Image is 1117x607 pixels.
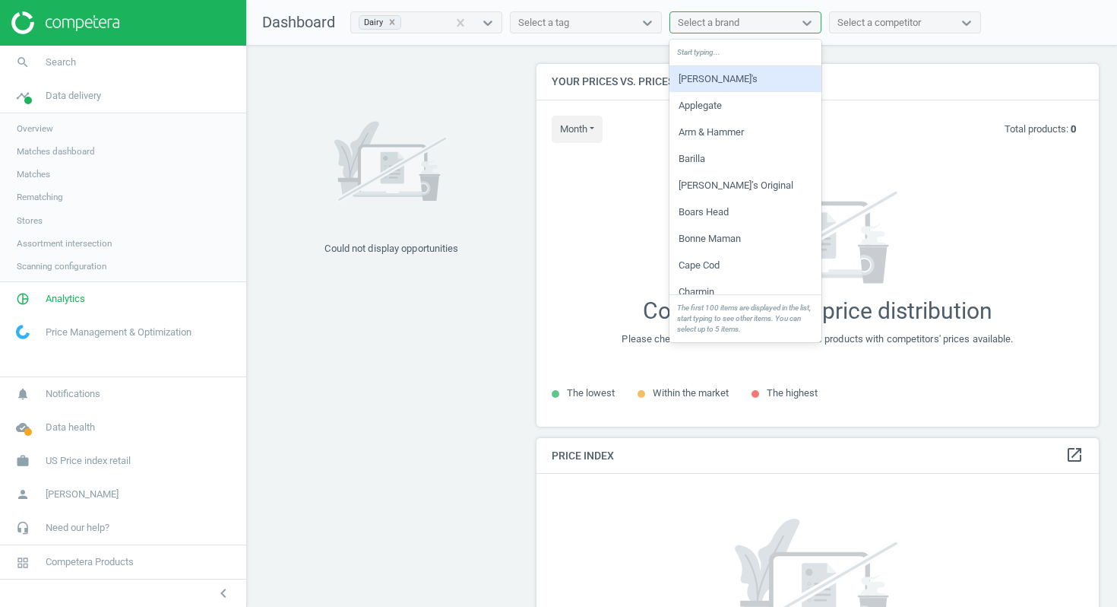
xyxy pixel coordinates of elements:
div: Select a brand [678,16,739,30]
img: wGWNvw8QSZomAAAAABJRU5ErkJggg== [16,325,30,339]
div: Select a competitor [837,16,921,30]
span: Matches dashboard [17,145,95,157]
div: [PERSON_NAME]'s [669,66,821,92]
div: The first 100 items are displayed in the list, start typing to see other items. You can select up... [669,294,821,342]
div: Bonne Maman [669,226,821,252]
div: Could not display opportunities [324,242,458,256]
div: Boars Head [669,199,821,225]
span: Notifications [46,387,100,401]
h4: Price Index [536,438,1099,474]
a: open_in_new [1065,446,1084,466]
button: month [552,116,603,143]
span: Data delivery [46,89,101,103]
i: search [8,48,37,77]
div: Start typing... [669,40,821,66]
div: [PERSON_NAME]’s Original [669,173,821,199]
div: Please check if the current selection contains products with competitors' prices available. [622,332,1013,346]
span: Scanning configuration [17,260,106,272]
i: open_in_new [1065,446,1084,464]
span: Within the market [653,387,729,399]
h4: Your prices vs. prices in stores you monitor [536,64,1099,100]
i: cloud_done [8,413,37,442]
span: Price Management & Optimization [46,326,191,339]
span: Dashboard [262,13,335,31]
span: Analytics [46,292,85,306]
span: Matches [17,168,50,180]
b: 0 [1071,123,1076,135]
span: US Price index retail [46,454,131,468]
p: Total products: [1005,122,1076,136]
span: Data health [46,421,95,434]
i: person [8,480,37,509]
div: Could not display price distribution [643,297,992,325]
img: ajHJNr6hYgQAAAAASUVORK5CYII= [11,11,119,34]
span: Overview [17,122,53,135]
button: chevron_left [204,583,242,603]
i: chevron_left [214,584,233,602]
span: The highest [767,387,818,399]
i: work [8,447,37,475]
div: Barilla [669,146,821,172]
i: pie_chart_outlined [8,284,37,313]
span: [PERSON_NAME] [46,488,119,501]
div: Select a tag [518,16,569,30]
span: Rematching [17,191,63,203]
div: Dairy [359,16,384,29]
div: Charmin [669,279,821,305]
div: grid [669,66,821,294]
div: Arm & Hammer [669,119,821,145]
span: Search [46,56,76,69]
div: Applegate [669,93,821,119]
span: Stores [17,215,43,227]
div: Cape Cod [669,253,821,278]
span: Competera Products [46,555,134,569]
span: The lowest [567,387,615,399]
span: Assortment intersection [17,237,112,249]
i: timeline [8,81,37,110]
span: Need our help? [46,521,109,535]
i: notifications [8,380,37,408]
img: 7171a7ce662e02b596aeec34d53f281b.svg [334,101,448,223]
i: headset_mic [8,513,37,542]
